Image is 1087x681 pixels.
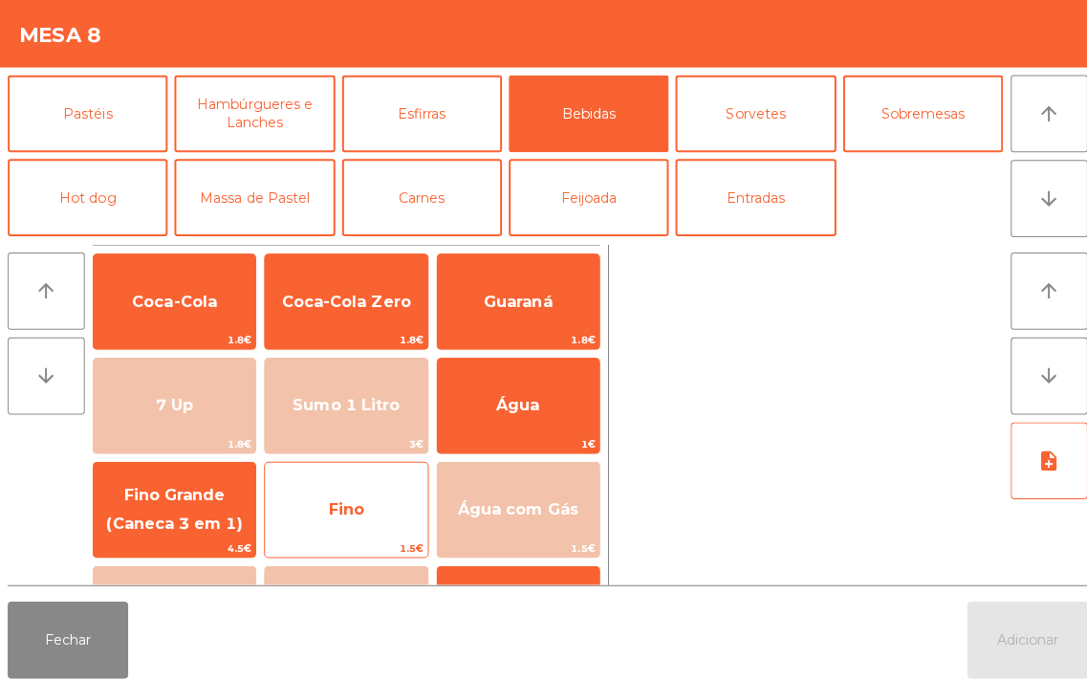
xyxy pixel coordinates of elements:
span: 1.8€ [93,328,253,346]
span: Água com Gás [454,496,574,515]
button: Hambúrgueres e Lanches [173,75,332,151]
span: 1.5€ [263,535,424,553]
span: 1.8€ [434,328,595,346]
button: arrow_upward [8,251,84,327]
button: arrow_downward [1003,335,1079,411]
button: arrow_upward [1003,251,1079,327]
i: arrow_upward [1030,277,1053,300]
i: arrow_upward [1030,101,1053,124]
button: Carnes [339,158,498,234]
i: arrow_downward [1030,186,1053,209]
span: 1.8€ [93,431,253,450]
h4: Mesa 8 [19,21,100,50]
button: Sobremesas [837,75,995,151]
span: 1.8€ [263,328,424,346]
button: Fechar [8,597,127,673]
span: Água [492,393,535,411]
button: arrow_upward [1003,75,1079,151]
span: 1.5€ [434,535,595,553]
span: Fino Grande (Caneca 3 em 1) [106,482,241,529]
span: Fino [326,496,361,515]
button: Feijoada [505,158,663,234]
span: Sumo 1 Litro [291,393,397,411]
span: 3€ [263,431,424,450]
button: Esfirras [339,75,498,151]
span: Coca-Cola [131,290,215,308]
span: Guaraná [480,290,548,308]
i: arrow_downward [1030,362,1053,384]
span: 4.5€ [93,535,253,553]
span: Coca-Cola Zero [279,290,407,308]
i: note_add [1030,446,1053,469]
button: Massa de Pastel [173,158,332,234]
i: arrow_upward [34,277,57,300]
button: arrow_downward [8,335,84,411]
span: 1€ [434,431,595,450]
i: arrow_downward [34,362,57,384]
button: Entradas [670,158,829,234]
button: note_add [1003,419,1079,495]
button: Pastéis [8,75,166,151]
button: Bebidas [505,75,663,151]
button: arrow_downward [1003,159,1079,235]
button: Sorvetes [670,75,829,151]
button: Hot dog [8,158,166,234]
span: 7 Up [155,393,192,411]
